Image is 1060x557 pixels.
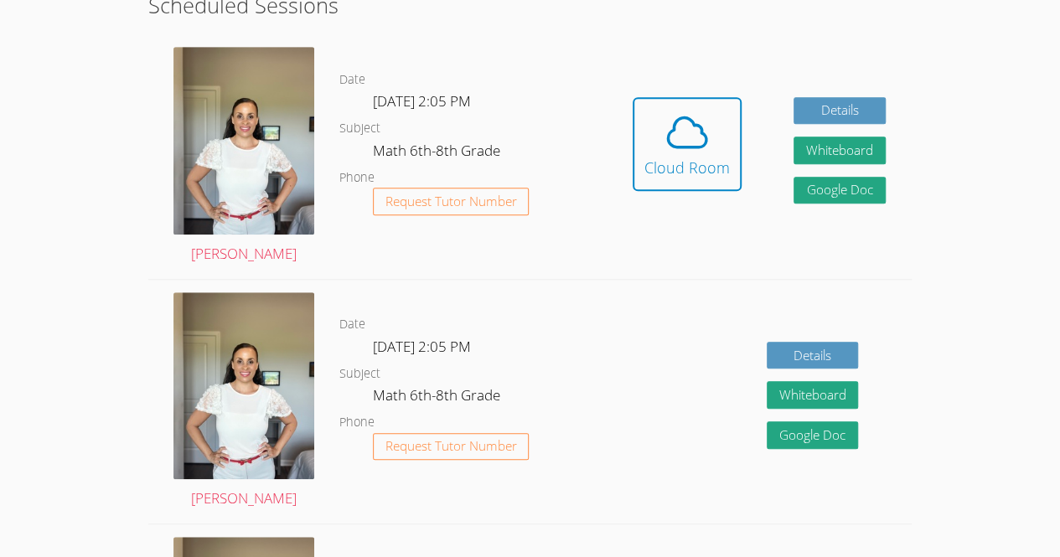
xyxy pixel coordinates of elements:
button: Whiteboard [794,137,886,164]
span: [DATE] 2:05 PM [373,337,471,356]
dd: Math 6th-8th Grade [373,139,504,168]
div: Cloud Room [644,156,730,179]
dt: Phone [339,412,375,433]
a: Details [767,342,859,369]
dd: Math 6th-8th Grade [373,384,504,412]
dt: Subject [339,364,380,384]
dt: Date [339,314,365,335]
img: IMG_9685.jpeg [173,292,314,480]
a: Google Doc [794,177,886,204]
dt: Subject [339,118,380,139]
dt: Phone [339,168,375,188]
button: Request Tutor Number [373,188,530,215]
button: Cloud Room [633,97,742,191]
a: Details [794,97,886,125]
span: [DATE] 2:05 PM [373,91,471,111]
button: Whiteboard [767,381,859,409]
dt: Date [339,70,365,90]
button: Request Tutor Number [373,433,530,461]
span: Request Tutor Number [385,440,517,452]
a: [PERSON_NAME] [173,292,314,511]
a: [PERSON_NAME] [173,47,314,266]
span: Request Tutor Number [385,195,517,208]
img: IMG_9685.jpeg [173,47,314,235]
a: Google Doc [767,421,859,449]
